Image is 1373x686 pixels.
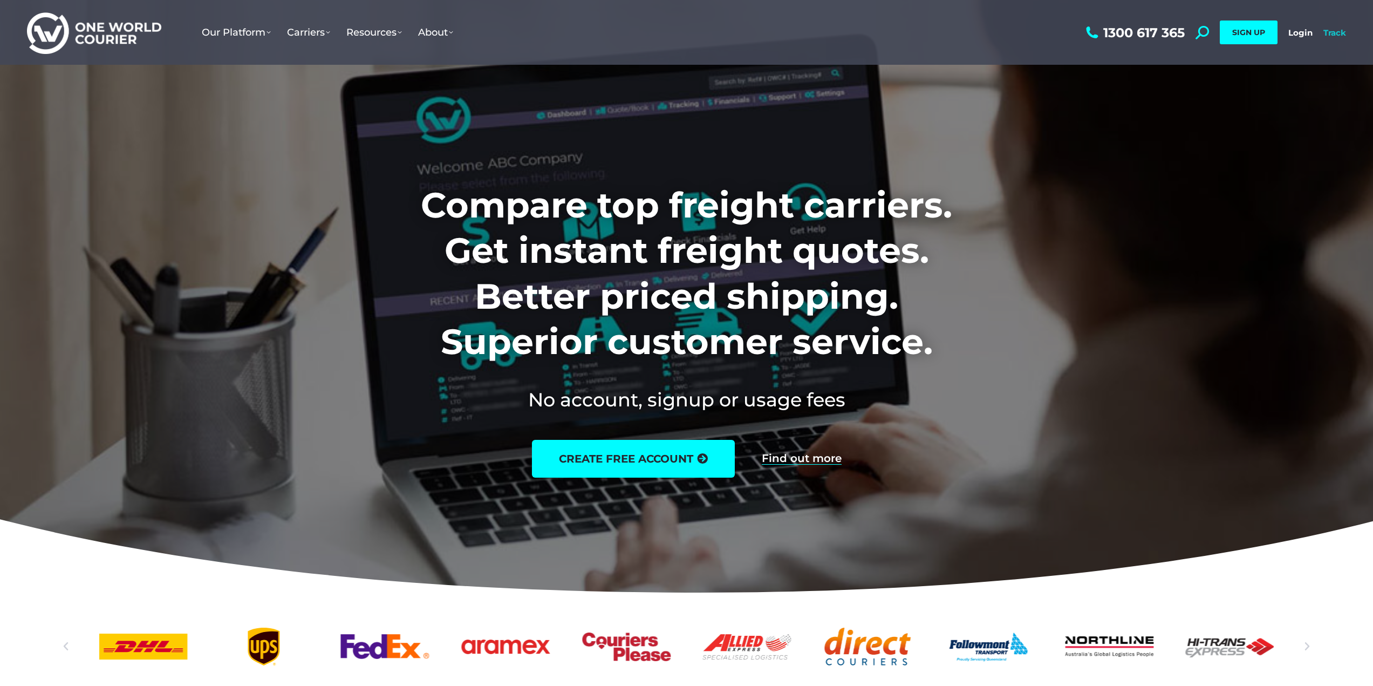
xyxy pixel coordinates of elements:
a: UPS logo [220,628,309,665]
img: One World Courier [27,11,161,55]
div: 6 / 25 [461,628,550,665]
a: Resources [338,16,410,49]
div: Slides [99,628,1274,665]
a: Hi-Trans_logo [1186,628,1274,665]
a: Aramex_logo [461,628,550,665]
span: Resources [346,26,402,38]
div: 9 / 25 [823,628,912,665]
a: Track [1323,28,1346,38]
span: Carriers [287,26,330,38]
a: 1300 617 365 [1083,26,1185,39]
a: Find out more [762,453,842,465]
a: Couriers Please logo [582,628,671,665]
a: FedEx logo [340,628,429,665]
a: DHl logo [99,628,188,665]
div: 10 / 25 [944,628,1033,665]
a: Followmont transoirt web logo [944,628,1033,665]
span: Our Platform [202,26,271,38]
div: 3 / 25 [99,628,188,665]
h1: Compare top freight carriers. Get instant freight quotes. Better priced shipping. Superior custom... [350,182,1023,365]
a: create free account [532,440,735,478]
div: 12 / 25 [1186,628,1274,665]
a: Our Platform [194,16,279,49]
a: Northline logo [1065,628,1153,665]
a: Direct Couriers logo [823,628,912,665]
div: 4 / 25 [220,628,309,665]
a: SIGN UP [1220,21,1278,44]
a: Allied Express logo [703,628,791,665]
h2: No account, signup or usage fees [350,386,1023,413]
div: 8 / 25 [703,628,791,665]
div: 11 / 25 [1065,628,1153,665]
a: Carriers [279,16,338,49]
span: About [418,26,453,38]
span: SIGN UP [1232,28,1265,37]
a: About [410,16,461,49]
div: 5 / 25 [340,628,429,665]
div: 7 / 25 [582,628,671,665]
a: Login [1288,28,1313,38]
